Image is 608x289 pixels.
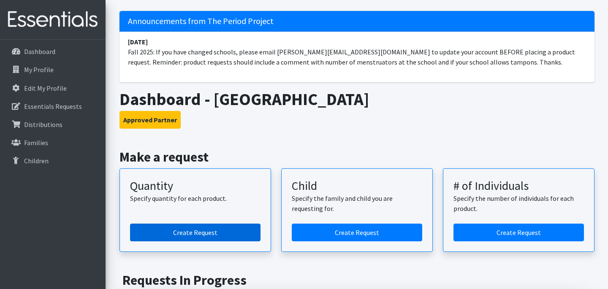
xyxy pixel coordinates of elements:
[119,111,181,129] button: Approved Partner
[24,138,48,147] p: Families
[24,65,54,74] p: My Profile
[130,224,261,241] a: Create a request by quantity
[3,152,102,169] a: Children
[128,38,148,46] strong: [DATE]
[24,120,62,129] p: Distributions
[119,89,594,109] h1: Dashboard - [GEOGRAPHIC_DATA]
[453,179,584,193] h3: # of Individuals
[453,193,584,213] p: Specify the number of individuals for each product.
[3,61,102,78] a: My Profile
[24,157,49,165] p: Children
[119,11,594,32] h5: Announcements from The Period Project
[130,193,261,203] p: Specify quantity for each product.
[292,224,422,241] a: Create a request for a child or family
[24,47,55,56] p: Dashboard
[292,179,422,193] h3: Child
[130,179,261,193] h3: Quantity
[119,32,594,72] li: Fall 2025: If you have changed schools, please email [PERSON_NAME][EMAIL_ADDRESS][DOMAIN_NAME] to...
[3,5,102,34] img: HumanEssentials
[3,43,102,60] a: Dashboard
[3,116,102,133] a: Distributions
[292,193,422,213] p: Specify the family and child you are requesting for.
[122,272,591,288] h2: Requests In Progress
[24,84,67,92] p: Edit My Profile
[453,224,584,241] a: Create a request by number of individuals
[3,80,102,97] a: Edit My Profile
[119,149,594,165] h2: Make a request
[24,102,82,111] p: Essentials Requests
[3,134,102,151] a: Families
[3,98,102,115] a: Essentials Requests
